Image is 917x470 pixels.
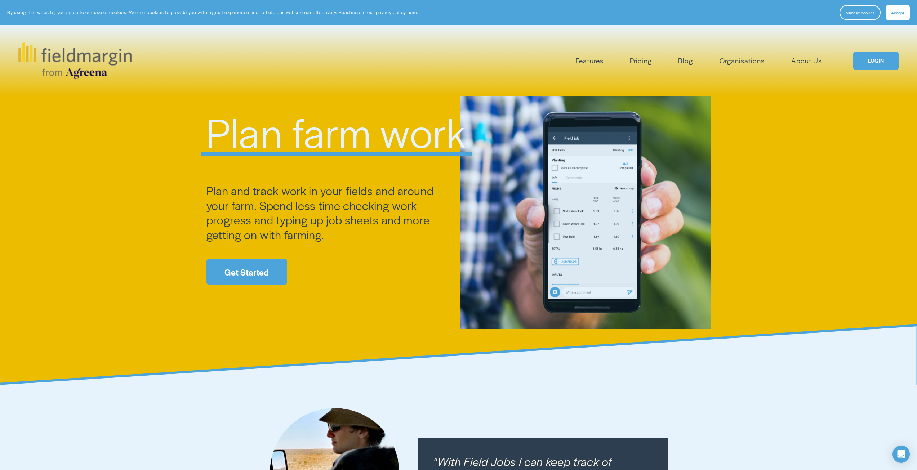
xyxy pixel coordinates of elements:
div: Open Intercom Messenger [892,446,910,463]
button: Accept [886,5,910,20]
a: Get Started [206,259,287,285]
a: folder dropdown [575,55,603,67]
button: Manage cookies [840,5,881,20]
a: Pricing [630,55,651,67]
a: in our privacy policy here [362,9,417,15]
img: fieldmargin.com [18,42,132,79]
span: Accept [891,10,904,15]
a: About Us [791,55,822,67]
span: Manage cookies [846,10,874,15]
a: Organisations [720,55,765,67]
span: Plan and track work in your fields and around your farm. Spend less time checking work progress a... [206,182,436,242]
span: Features [575,55,603,66]
a: Blog [678,55,693,67]
a: LOGIN [853,52,899,70]
p: By using this website, you agree to our use of cookies. We use cookies to provide you with a grea... [7,9,418,16]
span: Plan farm work [206,103,467,160]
